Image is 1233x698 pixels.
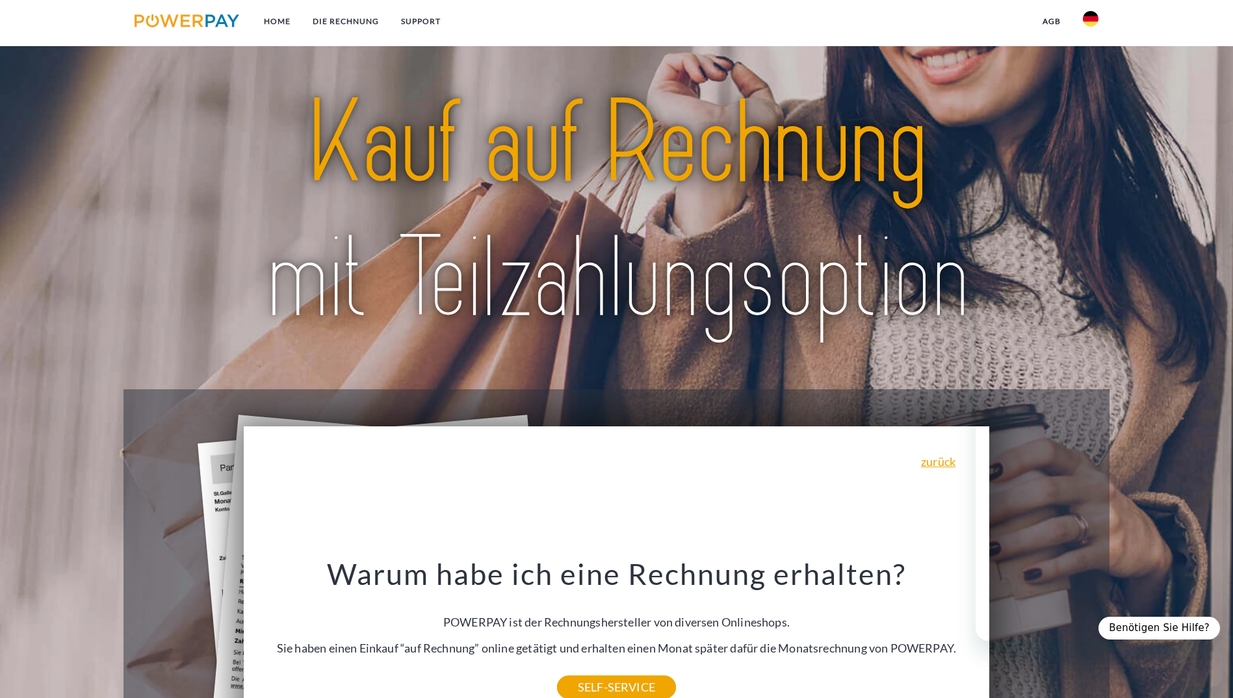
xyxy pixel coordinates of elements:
h3: Warum habe ich eine Rechnung erhalten? [255,556,978,593]
iframe: Messaging-Fenster [976,186,1223,641]
iframe: Schaltfläche zum Öffnen des Messaging-Fensters; Konversation läuft [1181,646,1223,688]
img: logo-powerpay.svg [135,14,239,27]
a: SUPPORT [390,10,452,33]
a: zurück [921,456,955,467]
a: DIE RECHNUNG [302,10,390,33]
img: title-powerpay_de.svg [182,70,1051,353]
a: agb [1032,10,1072,33]
a: Home [253,10,302,33]
img: de [1083,11,1098,27]
div: POWERPAY ist der Rechnungshersteller von diversen Onlineshops. Sie haben einen Einkauf “auf Rechn... [255,556,978,687]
